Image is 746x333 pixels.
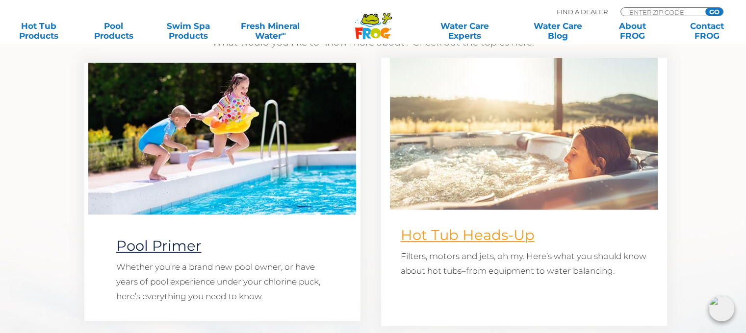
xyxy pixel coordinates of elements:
input: GO [705,8,723,16]
input: Zip Code Form [628,8,695,16]
a: Water CareExperts [417,21,512,41]
img: hottubhome [390,58,658,210]
a: Hot Tub Heads-Up [401,226,535,243]
p: Filters, motors and jets, oh my. Here’s what you should know about hot tubs–from equipment to wat... [401,249,647,278]
p: Find A Dealer [557,7,608,16]
p: Whether you’re a brand new pool owner, or have years of pool experience under your chlorine puck,... [116,260,329,304]
a: ContactFROG [678,21,736,41]
a: Hot TubProducts [10,21,68,41]
img: openIcon [709,296,734,321]
sup: ∞ [281,30,285,37]
a: PoolProducts [84,21,142,41]
a: Swim SpaProducts [159,21,217,41]
img: poolhome [88,63,356,214]
a: Pool Primer [116,237,202,254]
a: AboutFROG [603,21,661,41]
a: Water CareBlog [529,21,587,41]
a: Fresh MineralWater∞ [234,21,307,41]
